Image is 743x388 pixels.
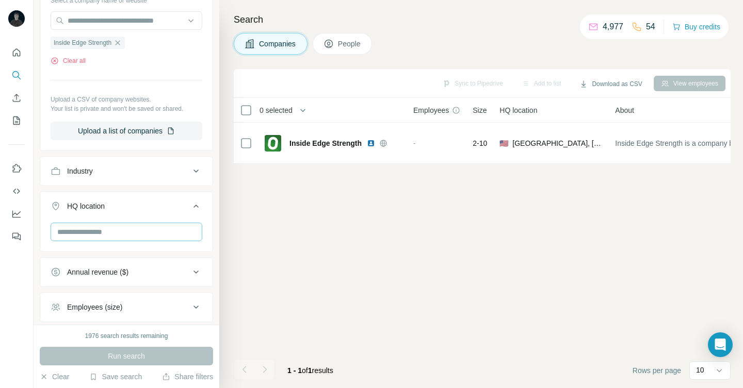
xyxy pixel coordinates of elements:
[615,105,634,115] span: About
[473,138,487,148] span: 2-10
[367,139,375,147] img: LinkedIn logo
[67,302,122,312] div: Employees (size)
[8,111,25,130] button: My lists
[259,39,297,49] span: Companies
[40,194,213,223] button: HQ location
[646,21,655,33] p: 54
[265,135,281,151] img: Logo of Inside Edge Strength
[40,295,213,319] button: Employees (size)
[8,66,25,85] button: Search
[67,267,128,277] div: Annual revenue ($)
[8,182,25,200] button: Use Surfe API
[8,205,25,223] button: Dashboard
[260,105,293,115] span: 0 selected
[51,122,202,140] button: Upload a list of companies
[302,366,308,375] span: of
[338,39,362,49] span: People
[51,56,86,65] button: Clear all
[308,366,312,375] span: 1
[51,104,202,113] p: Your list is private and won't be saved or shared.
[512,138,603,148] span: [GEOGRAPHIC_DATA], [US_STATE]
[89,372,142,382] button: Save search
[603,21,623,33] p: 4,977
[287,366,302,375] span: 1 - 1
[708,332,733,357] div: Open Intercom Messenger
[234,12,731,27] h4: Search
[499,105,537,115] span: HQ location
[499,138,508,148] span: 🇺🇸
[8,89,25,107] button: Enrich CSV
[67,166,93,176] div: Industry
[287,366,333,375] span: results
[40,372,69,382] button: Clear
[67,201,105,211] div: HQ location
[696,365,704,375] p: 10
[8,10,25,27] img: Avatar
[473,105,487,115] span: Size
[40,159,213,183] button: Industry
[54,38,111,47] span: Inside Edge Strength
[8,43,25,62] button: Quick start
[85,331,168,341] div: 1976 search results remaining
[289,138,362,148] span: Inside Edge Strength
[8,227,25,246] button: Feedback
[672,20,720,34] button: Buy credits
[413,139,416,147] span: -
[40,260,213,284] button: Annual revenue ($)
[633,365,681,376] span: Rows per page
[51,95,202,104] p: Upload a CSV of company websites.
[413,105,449,115] span: Employees
[162,372,213,382] button: Share filters
[572,76,649,92] button: Download as CSV
[8,159,25,178] button: Use Surfe on LinkedIn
